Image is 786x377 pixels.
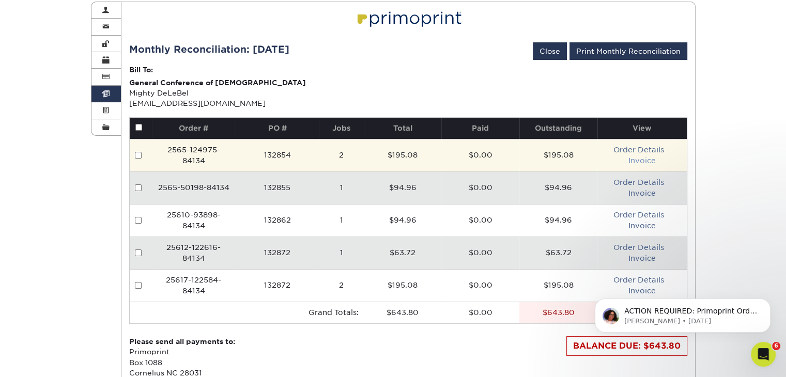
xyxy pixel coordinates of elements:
[519,237,597,269] td: $63.72
[751,342,776,367] iframe: Intercom live chat
[364,237,442,269] td: $63.72
[236,139,319,171] td: 132854
[236,118,319,139] th: PO #
[441,237,519,269] td: $0.00
[129,42,289,57] div: Monthly Reconciliation: [DATE]
[129,78,306,87] strong: General Conference of [DEMOGRAPHIC_DATA]
[519,139,597,171] td: $195.08
[579,277,786,349] iframe: Intercom notifications message
[519,204,597,237] td: $94.96
[628,222,656,230] a: Invoice
[129,65,687,75] p: Bill To:
[533,42,567,60] a: Close
[441,171,519,204] td: $0.00
[519,171,597,204] td: $94.96
[364,118,442,139] th: Total
[129,65,687,109] div: Mighty DeLeBel [EMAIL_ADDRESS][DOMAIN_NAME]
[152,237,236,269] td: 25612-122616-84134
[319,237,363,269] td: 1
[236,269,319,302] td: 132872
[613,146,664,154] a: Order Details
[319,171,363,204] td: 1
[628,156,656,165] a: Invoice
[519,118,597,139] th: Outstanding
[628,189,656,197] a: Invoice
[319,269,363,302] td: 2
[152,204,236,237] td: 25610-93898-84134
[152,302,363,323] td: Grand Totals:
[628,254,656,262] a: Invoice
[613,211,664,219] a: Order Details
[152,171,236,204] td: 2565-50198-84134
[543,308,575,317] stong: $643.80
[152,118,236,139] th: Order #
[152,269,236,302] td: 25617-122584-84134
[364,269,442,302] td: $195.08
[441,118,519,139] th: Paid
[129,337,235,345] strong: Please send all payments to:
[236,204,319,237] td: 132862
[613,276,664,284] a: Order Details
[569,42,687,60] a: Print Monthly Reconciliation
[613,178,664,186] a: Order Details
[441,302,519,323] td: $0.00
[3,345,88,373] iframe: Google Customer Reviews
[364,139,442,171] td: $195.08
[236,171,319,204] td: 132855
[236,237,319,269] td: 132872
[364,171,442,204] td: $94.96
[441,269,519,302] td: $0.00
[519,269,597,302] td: $195.08
[441,204,519,237] td: $0.00
[364,302,442,323] td: $643.80
[441,139,519,171] td: $0.00
[319,139,363,171] td: 2
[597,118,686,139] th: View
[364,204,442,237] td: $94.96
[566,336,687,356] div: BALANCE DUE: $643.80
[152,139,236,171] td: 2565-124975-84134
[352,6,464,30] img: Primoprint
[135,124,142,131] input: Pay all invoices
[319,118,363,139] th: Jobs
[772,342,780,350] span: 6
[319,204,363,237] td: 1
[613,243,664,252] a: Order Details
